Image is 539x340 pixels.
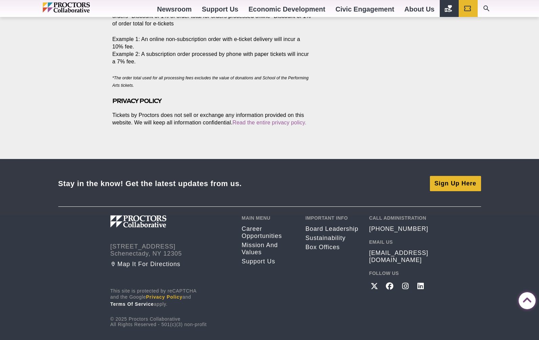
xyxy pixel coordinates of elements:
[110,288,232,308] p: This site is protected by reCAPTCHA and the Google and apply.
[242,242,295,256] a: Mission and Values
[110,301,154,307] a: Terms of Service
[430,176,481,191] a: Sign Up Here
[112,76,309,88] small: *The order total used for all processing fees excludes the value of donations and School of the P...
[242,225,295,240] a: Career opportunities
[305,235,359,242] a: Sustainability
[305,225,359,233] a: Board Leadership
[232,120,306,125] a: Read the entire privacy policy.
[110,261,232,268] a: Map it for directions
[110,288,232,327] div: © 2025 Proctors Collaborative All Rights Reserved - 501(c)(3) non-profit
[110,243,232,257] address: [STREET_ADDRESS] Schenectady, NY 12305
[112,112,312,126] p: Tickets by Proctors does not sell or exchange any information provided on this website. We will k...
[146,294,183,300] a: Privacy Policy
[369,239,429,245] h2: Email Us
[369,225,428,233] a: [PHONE_NUMBER]
[369,271,429,276] h2: Follow Us
[369,249,429,264] a: [EMAIL_ADDRESS][DOMAIN_NAME]
[242,258,295,265] a: Support Us
[519,293,532,306] a: Back to Top
[112,97,312,105] h3: PRIVACY POLICY
[112,36,312,65] p: Example 1: An online non-subscription order with e-ticket delivery will incur a 10% fee. Example ...
[58,179,242,188] div: Stay in the know! Get the latest updates from us.
[305,215,359,221] h2: Important Info
[305,244,359,251] a: Box Offices
[369,215,429,221] h2: Call Administration
[242,215,295,221] h2: Main Menu
[43,2,119,13] img: Proctors logo
[110,215,202,227] img: Proctors logo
